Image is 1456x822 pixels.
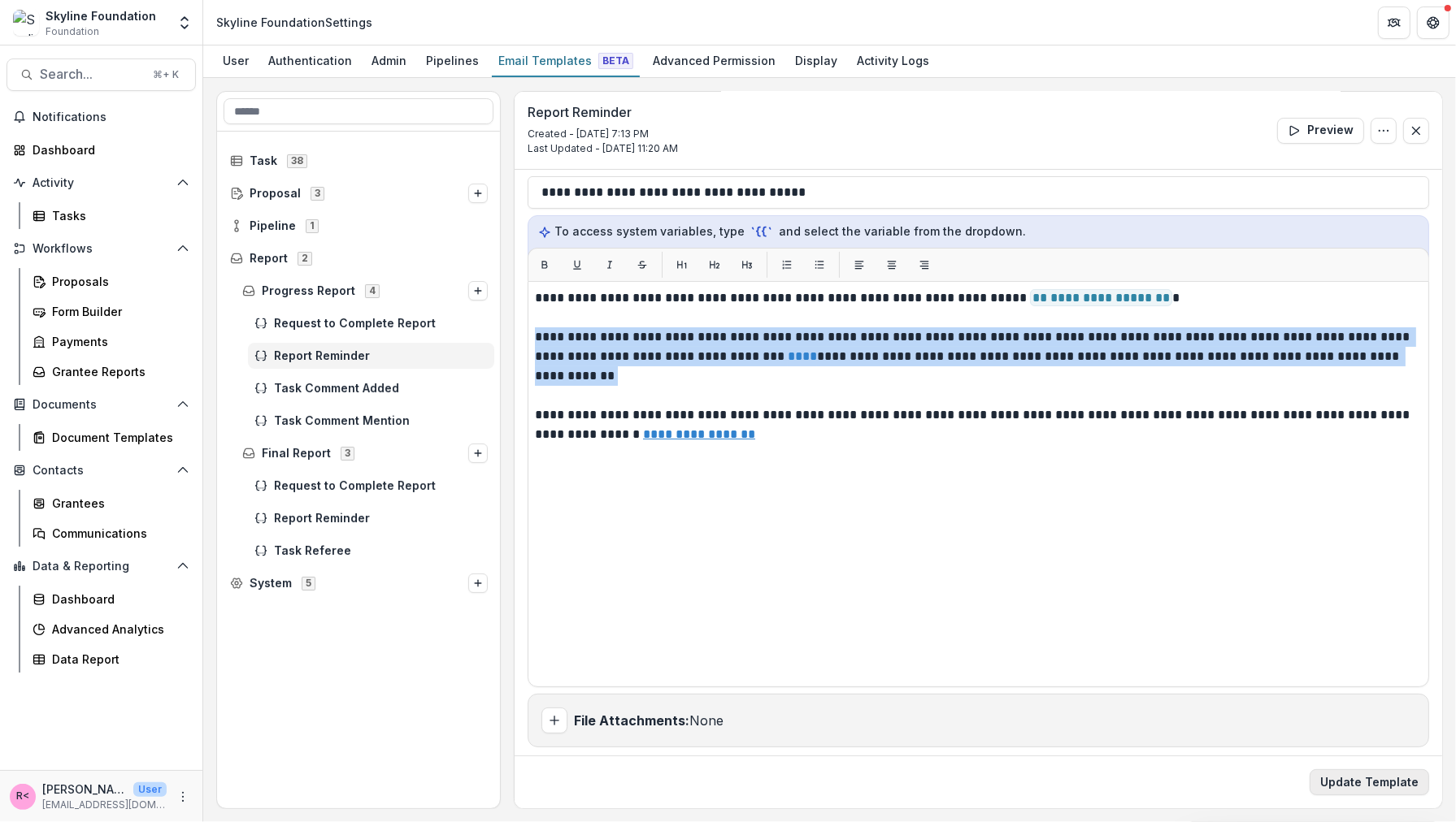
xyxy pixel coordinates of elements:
[52,651,183,668] div: Data Report
[302,577,315,590] span: 5
[236,278,494,304] div: Progress Report4Options
[468,281,488,301] button: Options
[216,49,255,72] div: User
[250,252,288,266] span: Report
[248,505,494,531] div: Report Reminder
[846,252,872,278] button: Align left
[248,343,494,369] div: Report Reminder
[262,284,355,298] span: Progress Report
[224,148,494,174] div: Task38
[52,591,183,608] div: Dashboard
[210,11,379,34] nav: breadcrumb
[26,646,196,673] a: Data Report
[789,45,844,77] a: Display
[224,245,494,271] div: Report2
[598,53,633,69] span: Beta
[287,154,307,167] span: 38
[33,464,170,478] span: Contacts
[274,349,488,363] span: Report Reminder
[46,24,99,39] span: Foundation
[248,310,494,336] div: Request to Complete Report
[419,49,485,72] div: Pipelines
[274,512,488,526] span: Report Reminder
[1277,118,1364,144] button: Preview
[734,252,760,278] button: H3
[33,141,183,158] div: Dashboard
[365,284,380,297] span: 4
[7,236,196,262] button: Open Workflows
[173,787,193,807] button: More
[26,520,196,547] a: Communications
[7,170,196,196] button: Open Activity
[492,45,640,77] a: Email Templates Beta
[669,252,695,278] button: H1
[42,781,127,798] p: [PERSON_NAME] <[PERSON_NAME][EMAIL_ADDRESS][DOMAIN_NAME]>
[538,223,1419,240] p: To access system variables, type and select the variable from the dropdown.
[248,538,494,564] div: Task Referee
[341,447,354,460] span: 3
[646,45,782,77] a: Advanced Permission
[574,711,724,730] p: None
[7,58,196,91] button: Search...
[52,495,183,512] div: Grantees
[702,252,728,278] button: H2
[216,14,372,31] div: Skyline Foundation Settings
[274,382,488,396] span: Task Comment Added
[52,273,183,290] div: Proposals
[748,223,776,240] code: `{{`
[26,616,196,642] a: Advanced Analytics
[216,45,255,77] a: User
[528,141,678,156] p: Last Updated - [DATE] 11:20 AM
[7,392,196,417] button: Open Documents
[224,570,494,596] div: System5Options
[298,252,312,265] span: 2
[646,49,782,72] div: Advanced Permission
[789,49,844,72] div: Display
[532,252,558,278] button: Bold
[33,176,170,190] span: Activity
[262,45,359,77] a: Authentication
[26,202,196,229] a: Tasks
[1403,118,1429,144] button: Close
[541,707,567,733] button: Add attachment
[52,429,183,446] div: Document Templates
[629,252,655,278] button: Strikethrough
[224,180,494,206] div: Proposal3Options
[274,544,488,558] span: Task Referee
[365,49,413,72] div: Admin
[879,252,905,278] button: Align center
[564,252,590,278] button: Underline
[236,440,494,466] div: Final Report3Options
[1378,6,1410,39] button: Partners
[7,457,196,483] button: Open Contacts
[26,328,196,355] a: Payments
[26,358,196,385] a: Grantee Reports
[150,66,182,84] div: ⌘ + K
[46,7,156,24] div: Skyline Foundation
[250,219,296,233] span: Pipeline
[468,573,488,593] button: Options
[26,268,196,295] a: Proposals
[850,45,936,77] a: Activity Logs
[248,375,494,401] div: Task Comment Added
[33,242,170,256] span: Workflows
[419,45,485,77] a: Pipelines
[250,577,292,591] span: System
[42,798,167,812] p: [EMAIL_ADDRESS][DOMAIN_NAME]
[40,67,143,82] span: Search...
[250,187,301,201] span: Proposal
[52,333,183,350] div: Payments
[528,105,678,120] h3: Report Reminder
[52,207,183,224] div: Tasks
[52,525,183,542] div: Communications
[262,447,331,461] span: Final Report
[133,782,167,797] p: User
[274,317,488,331] span: Request to Complete Report
[7,136,196,163] a: Dashboard
[52,363,183,380] div: Grantee Reports
[26,424,196,451] a: Document Templates
[806,252,832,278] button: List
[1310,769,1429,795] button: Update Template
[597,252,623,278] button: Italic
[774,252,800,278] button: List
